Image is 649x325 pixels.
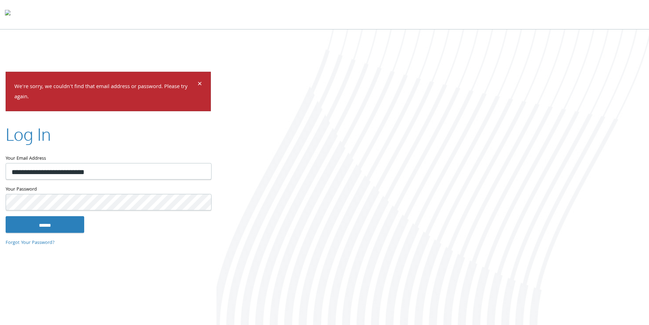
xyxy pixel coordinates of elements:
[14,82,196,102] p: We're sorry, we couldn't find that email address or password. Please try again.
[198,81,202,89] button: Dismiss alert
[5,7,11,21] img: todyl-logo-dark.svg
[6,239,55,247] a: Forgot Your Password?
[6,185,211,194] label: Your Password
[198,78,202,92] span: ×
[6,122,51,146] h2: Log In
